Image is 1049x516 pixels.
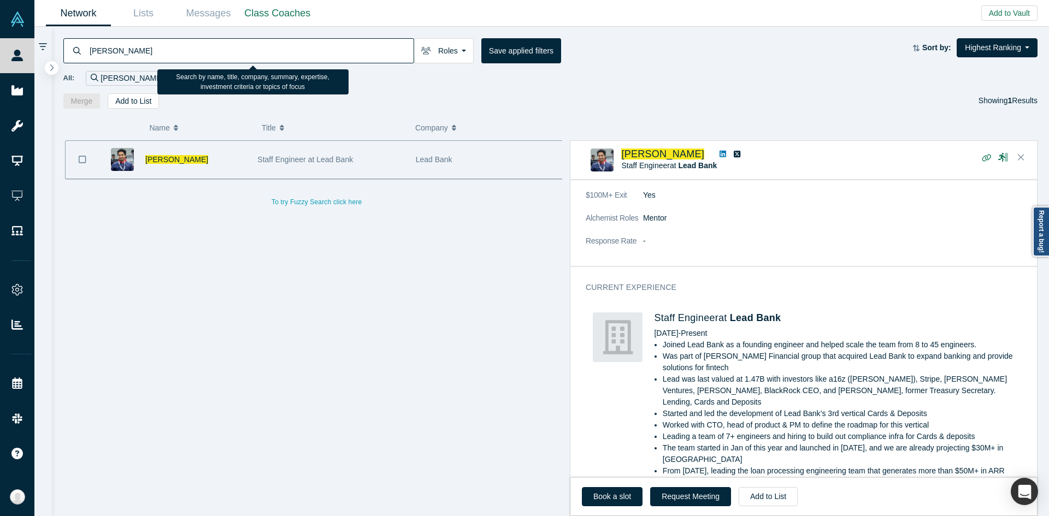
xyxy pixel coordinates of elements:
[66,141,99,179] button: Bookmark
[593,312,643,362] img: Lead Bank's Logo
[414,38,474,63] button: Roles
[650,487,731,506] button: Request Meeting
[663,465,1023,477] li: From [DATE], leading the loan processing engineering team that generates more than $50M+ in ARR
[679,161,717,170] a: Lead Bank
[643,235,1030,247] dd: -
[149,116,250,139] button: Name
[663,339,1023,351] li: Joined Lead Bank as a founding engineer and helped scale the team from 8 to 45 engineers.
[89,38,414,63] input: Search by name, title, company, summary, expertise, investment criteria or topics of focus
[957,38,1038,57] button: Highest Ranking
[586,282,1015,293] h3: Current Experience
[922,43,951,52] strong: Sort by:
[979,93,1038,109] div: Showing
[264,195,369,209] button: To try Fuzzy Search click here
[730,312,781,323] a: Lead Bank
[654,312,1022,324] h4: Staff Engineer at
[663,442,1023,465] li: The team started in Jan of this year and launched in [DATE], and we are already projecting $30M+ ...
[10,489,25,505] img: Anna Sanchez's Account
[415,116,448,139] span: Company
[643,212,1030,224] dd: Mentor
[416,155,452,164] span: Lead Bank
[63,73,75,84] span: All:
[663,351,1023,373] li: Was part of [PERSON_NAME] Financial group that acquired Lead Bank to expand banking and provide s...
[654,328,1022,339] div: [DATE] - Present
[86,71,176,86] div: [PERSON_NAME]
[149,116,169,139] span: Name
[63,93,101,109] button: Merge
[10,11,25,27] img: Alchemist Vault Logo
[586,189,643,212] dt: $100M+ Exit
[108,93,159,109] button: Add to List
[643,189,1030,201] dd: Yes
[591,149,614,171] img: Melvin Philips's Profile Image
[1008,96,1012,105] strong: 1
[663,431,1023,442] li: Leading a team of 7+ engineers and hiring to build out compliance infra for Cards & deposits
[415,116,557,139] button: Company
[586,212,643,235] dt: Alchemist Roles
[981,5,1038,21] button: Add to Vault
[663,373,1023,408] li: Lead was last valued at 1.47B with investors like a16z ([PERSON_NAME]), Stripe, [PERSON_NAME] Ven...
[163,72,172,85] button: Remove Filter
[1013,149,1029,167] button: Close
[739,487,798,506] button: Add to List
[1033,206,1049,257] a: Report a bug!
[111,1,176,26] a: Lists
[621,161,717,170] span: Staff Engineer at
[1008,96,1038,105] span: Results
[663,408,1023,419] li: Started and led the development of Lead Bank’s 3rd vertical Cards & Deposits
[111,148,134,171] img: Melvin Philips's Profile Image
[257,155,353,164] span: Staff Engineer at Lead Bank
[145,155,208,164] a: [PERSON_NAME]
[262,116,276,139] span: Title
[621,149,704,159] a: [PERSON_NAME]
[262,116,404,139] button: Title
[582,487,643,506] a: Book a slot
[46,1,111,26] a: Network
[241,1,314,26] a: Class Coaches
[481,38,561,63] button: Save applied filters
[176,1,241,26] a: Messages
[663,419,1023,431] li: Worked with CTO, head of product & PM to define the roadmap for this vertical
[586,235,643,258] dt: Response Rate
